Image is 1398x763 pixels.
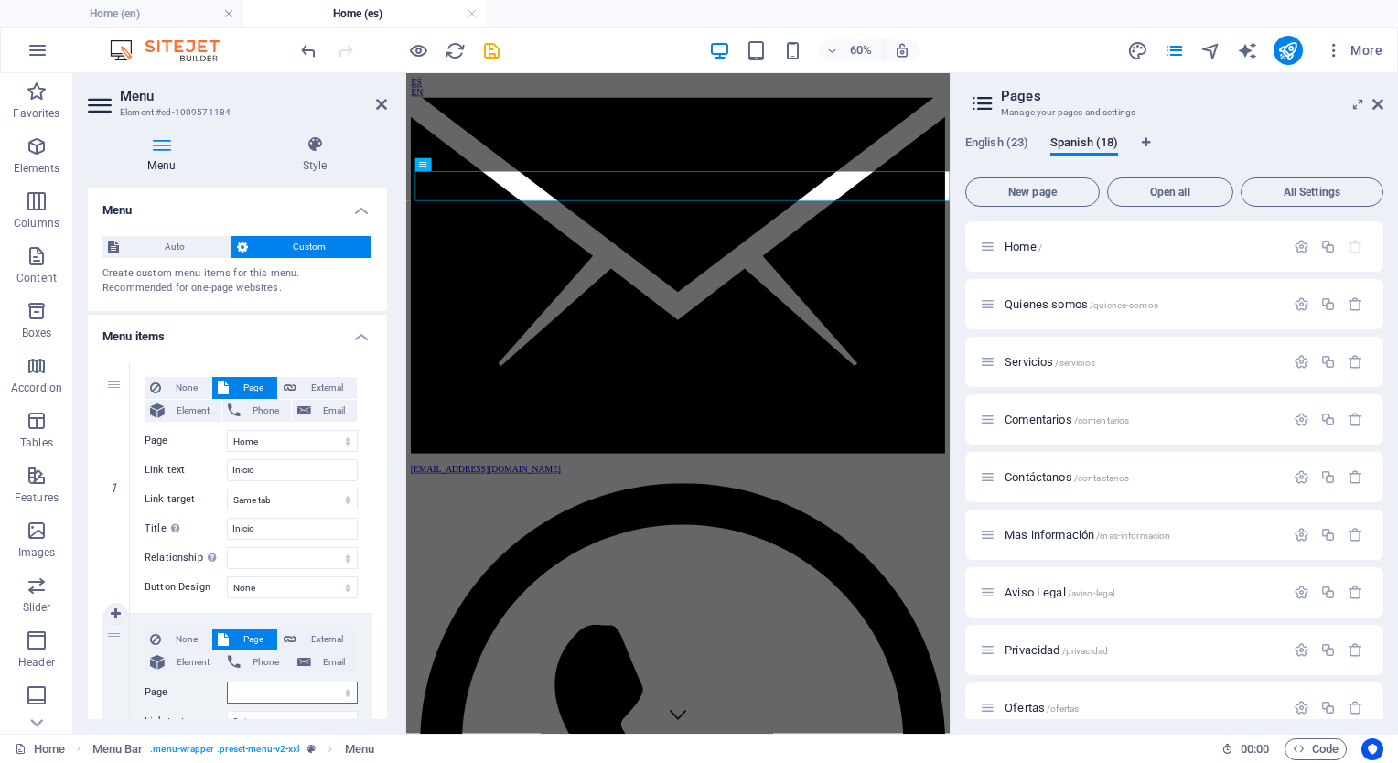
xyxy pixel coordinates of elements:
span: /privacidad [1062,646,1109,656]
p: Header [18,655,55,670]
div: Duplicate [1320,239,1336,254]
div: Remove [1348,585,1363,600]
div: Settings [1294,412,1309,427]
button: Page [212,377,277,399]
span: Click to open page [1005,701,1079,715]
button: Phone [222,400,291,422]
span: Phone [246,651,285,673]
div: Remove [1348,469,1363,485]
h6: 60% [846,39,876,61]
button: Open all [1107,177,1233,207]
span: All Settings [1249,187,1375,198]
p: Tables [20,435,53,450]
button: None [145,377,211,399]
p: Boxes [22,326,52,340]
i: Navigator [1200,40,1221,61]
label: Button Design [145,576,227,598]
span: None [167,377,206,399]
h4: Style [242,135,387,174]
button: undo [297,39,319,61]
div: Duplicate [1320,412,1336,427]
button: publish [1274,36,1303,65]
i: Reload page [445,40,466,61]
input: Link text... [227,459,358,481]
span: /quienes-somos [1090,300,1158,310]
div: Home/ [999,241,1285,253]
button: Element [145,400,221,422]
button: New page [965,177,1100,207]
div: Remove [1348,527,1363,543]
a: [EMAIL_ADDRESS][DOMAIN_NAME] [7,40,898,669]
button: text_generator [1237,39,1259,61]
em: 1 [101,480,127,495]
button: Custom [231,236,372,258]
input: Title [227,518,358,540]
p: Slider [23,600,51,615]
button: Email [292,651,357,673]
span: /aviso-legal [1068,588,1115,598]
button: Auto [102,236,231,258]
div: Settings [1294,469,1309,485]
input: Link text... [227,711,358,733]
div: The startpage cannot be deleted [1348,239,1363,254]
label: Link text [145,459,227,481]
span: /ofertas [1047,704,1079,714]
h4: Menu items [88,315,387,348]
p: Accordion [11,381,62,395]
h2: Menu [120,88,387,104]
div: Duplicate [1320,642,1336,658]
span: Phone [246,400,285,422]
span: / [1038,242,1042,253]
nav: breadcrumb [92,738,374,760]
button: Usercentrics [1361,738,1383,760]
h4: Menu [88,135,242,174]
span: Auto [124,236,225,258]
div: Settings [1294,700,1309,715]
div: Create custom menu items for this menu. Recommended for one-page websites. [102,266,372,296]
div: Duplicate [1320,469,1336,485]
button: navigator [1200,39,1222,61]
div: Comentarios/comentarios [999,414,1285,425]
button: 60% [819,39,884,61]
label: Page [145,430,227,452]
i: This element is a customizable preset [307,744,316,754]
button: reload [444,39,466,61]
div: Remove [1348,296,1363,312]
span: /mas-informacion [1096,531,1170,541]
p: Footer [20,710,53,725]
div: Remove [1348,642,1363,658]
span: External [302,377,351,399]
div: Servicios/servicios [999,356,1285,368]
button: None [145,629,211,650]
span: /comentarios [1074,415,1130,425]
span: Element [170,400,216,422]
span: Click to open page [1005,528,1170,542]
img: Editor Logo [105,39,242,61]
button: All Settings [1241,177,1383,207]
i: AI Writer [1237,40,1258,61]
h4: Menu [88,188,387,221]
span: English (23) [965,132,1028,157]
h3: Element #ed-1009571184 [120,104,350,121]
i: Undo: Change menu items (Ctrl+Z) [298,40,319,61]
h2: Pages [1001,88,1383,104]
div: Language Tabs [965,135,1383,170]
span: Click to open page [1005,297,1158,311]
span: Code [1293,738,1339,760]
a: Click to cancel selection. Double-click to open Pages [15,738,65,760]
div: Remove [1348,412,1363,427]
span: Spanish (18) [1050,132,1118,157]
div: Duplicate [1320,296,1336,312]
span: Click to open page [1005,470,1129,484]
span: Page [234,377,272,399]
button: Page [212,629,277,650]
button: External [278,629,357,650]
span: Home [1005,240,1042,253]
p: Images [18,545,56,560]
button: Element [145,651,221,673]
button: Phone [222,651,291,673]
span: Custom [253,236,367,258]
div: Settings [1294,239,1309,254]
div: Privacidad/privacidad [999,644,1285,656]
i: Pages (Ctrl+Alt+S) [1164,40,1185,61]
